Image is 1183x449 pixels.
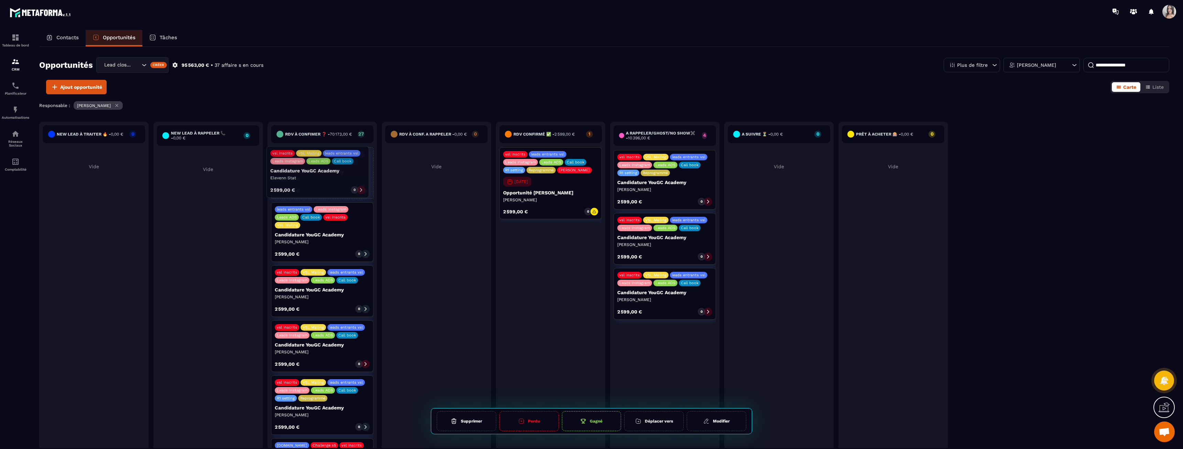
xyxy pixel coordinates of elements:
[590,419,603,424] h6: Gagné
[559,168,590,172] p: [PERSON_NAME]
[2,168,29,171] p: Comptabilité
[243,133,250,138] p: 0
[275,307,300,311] p: 2 599,00 €
[133,61,140,69] input: Search for option
[617,199,642,204] p: 2 599,00 €
[2,92,29,95] p: Planificateur
[338,333,356,338] p: Call book
[129,131,136,136] p: 0
[313,278,333,282] p: Leads ADS
[655,226,675,230] p: Leads ADS
[1141,82,1168,92] button: Liste
[329,380,363,385] p: leads entrants vsl
[619,163,650,167] p: Leads Instagram
[275,362,300,366] p: 2 599,00 €
[300,396,325,400] p: Reprogrammé
[275,252,300,256] p: 2 599,00 €
[856,132,913,137] h6: Prêt à acheter 🎰 -
[277,152,297,157] p: vsl inscrits
[472,131,479,136] p: 0
[11,82,20,90] img: scheduler
[385,164,488,169] p: Vide
[275,342,370,348] p: Candidature YouGC Academy
[160,34,177,41] p: Tâches
[2,152,29,177] a: accountantaccountantComptabilité
[587,209,589,214] p: 0
[617,297,712,302] p: [PERSON_NAME]
[11,158,20,166] img: accountant
[645,155,666,159] p: VSL Mailing
[505,152,525,157] p: vsl inscrits
[275,287,370,292] p: Candidature YouGC Academy
[275,176,370,182] p: Elevenn Stat
[10,6,72,19] img: logo
[103,34,135,41] p: Opportunités
[461,419,482,424] h6: Supprimer
[358,307,360,311] p: 0
[901,132,913,137] span: 0,00 €
[277,333,307,338] p: Leads Instagram
[316,207,346,212] p: Leads Instagram
[742,132,783,137] h6: A SUIVRE ⏳ -
[957,63,988,67] p: Plus de filtre
[643,171,668,175] p: Reprogrammé
[313,333,333,338] p: Leads ADS
[586,131,593,136] p: 1
[60,84,102,90] span: Ajout opportunité
[1112,82,1140,92] button: Carte
[277,207,310,212] p: leads entrants vsl
[503,209,528,214] p: 2 599,00 €
[2,76,29,100] a: schedulerschedulerPlanificateur
[505,160,536,164] p: Leads Instagram
[303,380,324,385] p: VSL Mailing
[645,273,666,277] p: VSL Mailing
[617,254,642,259] p: 2 599,00 €
[655,163,675,167] p: Leads ADS
[626,131,698,140] h6: A RAPPELER/GHOST/NO SHOW✖️ -
[503,197,598,203] p: [PERSON_NAME]
[277,215,297,220] p: Leads ADS
[277,380,297,385] p: vsl inscrits
[728,164,830,169] p: Vide
[43,164,145,169] p: Vide
[701,309,703,314] p: 0
[554,132,575,137] span: 2 599,00 €
[1017,63,1056,67] p: [PERSON_NAME]
[2,67,29,71] p: CRM
[11,106,20,114] img: automations
[150,62,167,68] div: Créer
[11,130,20,138] img: social-network
[672,218,705,222] p: leads entrants vsl
[338,278,356,282] p: Call book
[11,33,20,42] img: formation
[313,388,333,393] p: Leads ADS
[681,163,698,167] p: Call book
[2,52,29,76] a: formationformationCRM
[672,273,705,277] p: leads entrants vsl
[330,132,352,137] span: 70 173,00 €
[39,103,70,108] p: Responsable :
[277,223,298,227] p: VSL Mailing
[329,270,363,275] p: leads entrants vsl
[96,57,169,73] div: Search for option
[681,281,698,285] p: Call book
[619,171,637,175] p: R1 setting
[617,235,712,240] p: Candidature YouGC Academy
[619,155,640,159] p: vsl inscrits
[541,160,561,164] p: Leads ADS
[275,405,370,410] p: Candidature YouGC Academy
[2,100,29,125] a: automationsautomationsAutomatisations
[617,180,712,185] p: Candidature YouGC Academy
[454,132,467,137] span: 0,00 €
[619,273,640,277] p: vsl inscrits
[303,270,324,275] p: VSL Mailing
[102,61,133,69] span: Lead closing
[215,62,263,68] p: 37 affaire s en cours
[277,396,295,400] p: R1 setting
[655,281,675,285] p: Leads ADS
[617,187,712,192] p: [PERSON_NAME]
[111,132,123,137] span: 0,00 €
[514,179,528,184] p: [DATE]
[2,116,29,119] p: Automatisations
[531,152,564,157] p: leads entrants vsl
